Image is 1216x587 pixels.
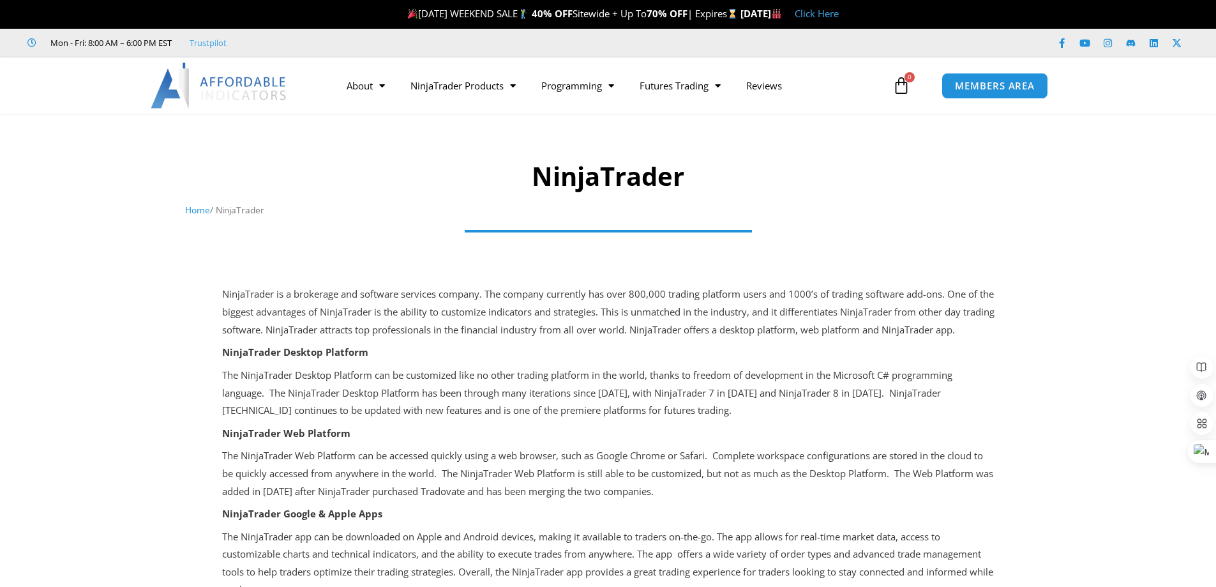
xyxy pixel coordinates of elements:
img: 🎉 [408,9,417,19]
h1: NinjaTrader [185,158,1031,194]
strong: 40% OFF [532,7,573,20]
a: MEMBERS AREA [942,73,1048,99]
a: 0 [873,67,929,104]
nav: Breadcrumb [185,202,1031,218]
span: Mon - Fri: 8:00 AM – 6:00 PM EST [47,35,172,50]
a: Trustpilot [190,35,227,50]
strong: 70% OFF [647,7,687,20]
p: The NinjaTrader Web Platform can be accessed quickly using a web browser, such as Google Chrome o... [222,447,995,501]
p: The NinjaTrader Desktop Platform can be customized like no other trading platform in the world, t... [222,367,995,420]
a: Futures Trading [627,71,733,100]
span: 0 [904,72,915,82]
span: [DATE] WEEKEND SALE Sitewide + Up To | Expires [405,7,740,20]
p: NinjaTrader is a brokerage and software services company. The company currently has over 800,000 ... [222,286,995,339]
a: About [334,71,398,100]
a: NinjaTrader Products [398,71,529,100]
strong: NinjaTrader Google & Apple Apps [222,507,382,520]
img: 🏌️‍♂️ [518,9,528,19]
nav: Menu [334,71,889,100]
a: Home [185,204,210,216]
span: MEMBERS AREA [955,81,1035,91]
a: Programming [529,71,627,100]
a: Click Here [795,7,839,20]
strong: [DATE] [740,7,782,20]
img: ⌛ [728,9,737,19]
strong: NinjaTrader Desktop Platform [222,346,368,358]
a: Reviews [733,71,795,100]
img: 🏭 [772,9,781,19]
strong: NinjaTrader Web Platform [222,427,350,439]
img: LogoAI | Affordable Indicators – NinjaTrader [151,63,288,109]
